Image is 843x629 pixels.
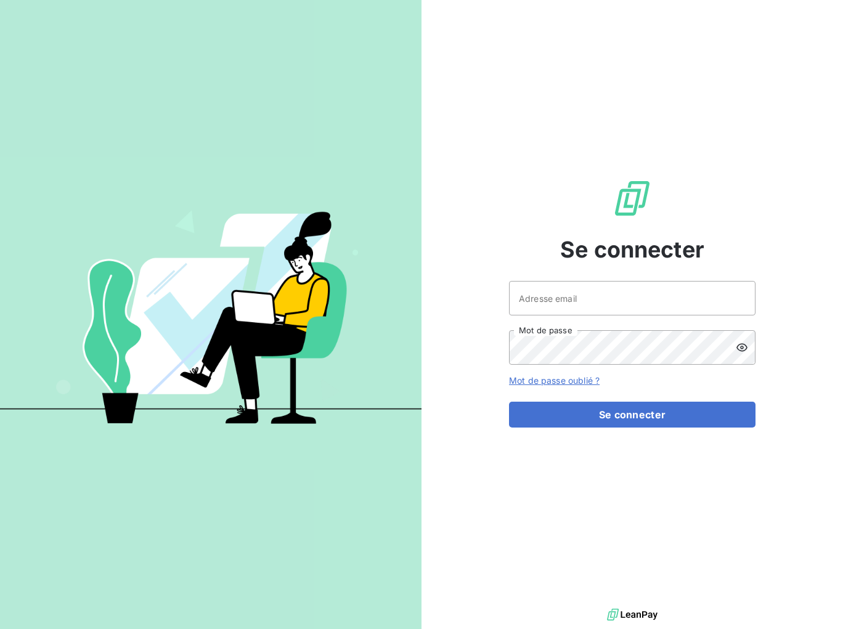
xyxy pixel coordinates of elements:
input: placeholder [509,281,755,315]
span: Se connecter [560,233,704,266]
img: logo [607,606,658,624]
a: Mot de passe oublié ? [509,375,600,386]
button: Se connecter [509,402,755,428]
img: Logo LeanPay [613,179,652,218]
